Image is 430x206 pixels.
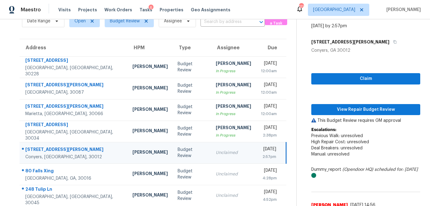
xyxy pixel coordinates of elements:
div: [STREET_ADDRESS] [25,122,123,129]
div: [STREET_ADDRESS][PERSON_NAME] [25,82,123,89]
div: 248 Tulip Ln [25,186,123,194]
div: Budget Review [178,104,206,116]
div: 2:38pm [261,132,277,138]
i: (Opendoor HQ) [342,167,373,172]
button: Claim [311,73,420,84]
span: Tasks [139,8,152,12]
b: Escalations: [311,128,336,132]
div: [DATE] by 2:57pm [311,23,347,29]
div: [DATE] [261,167,277,175]
div: Dummy_report [311,167,420,179]
th: Assignee [211,39,256,56]
div: Conyers, GA 30012 [311,47,420,54]
div: Budget Review [178,125,206,137]
div: [PERSON_NAME] [132,63,168,71]
div: [GEOGRAPHIC_DATA], [GEOGRAPHIC_DATA], 30228 [25,65,123,77]
input: Search by address [201,17,248,27]
div: Marietta, [GEOGRAPHIC_DATA], 30066 [25,111,123,117]
div: [DATE] [261,189,277,197]
button: Copy Address [389,36,398,47]
div: Unclaimed [216,150,251,156]
div: In Progress [216,68,251,74]
span: Date Range [27,18,50,24]
div: [PERSON_NAME] [132,149,168,157]
div: Unclaimed [216,171,251,177]
div: [PERSON_NAME] [132,170,168,178]
span: Geo Assignments [191,7,230,13]
div: Budget Review [178,168,206,180]
div: [PERSON_NAME] [132,106,168,114]
div: [DATE] [261,60,277,68]
div: Budget Review [178,147,206,159]
p: This Budget Review requires GM approval [311,118,420,124]
div: [PERSON_NAME] [132,192,168,200]
div: 4:52pm [261,197,277,203]
div: Budget Review [178,82,206,95]
span: Maestro [21,7,41,13]
div: 12:00am [261,68,277,74]
button: Open [257,18,266,26]
div: [GEOGRAPHIC_DATA], GA, 30016 [25,175,123,182]
th: Type [173,39,211,56]
th: Address [20,39,128,56]
th: Due [256,39,286,56]
span: Deal Breakers: unresolved [311,146,363,150]
div: 111 [299,4,303,10]
div: [GEOGRAPHIC_DATA], [GEOGRAPHIC_DATA], 30045 [25,194,123,206]
span: [PERSON_NAME] [384,7,421,13]
div: 80 Falls Xing [25,168,123,175]
span: Create a Task [268,13,284,27]
div: 4:28pm [261,175,277,181]
span: Projects [78,7,97,13]
div: [PERSON_NAME] [132,128,168,135]
span: Properties [160,7,183,13]
span: Budget Review [110,18,140,24]
div: Conyers, [GEOGRAPHIC_DATA], 30012 [25,154,123,160]
div: 6 [149,5,154,11]
div: 2:57pm [261,154,276,160]
div: [STREET_ADDRESS][PERSON_NAME] [25,103,123,111]
span: Assignee [164,18,182,24]
span: View Repair Budget Review [316,106,415,114]
div: [STREET_ADDRESS][PERSON_NAME] [25,146,123,154]
div: [DATE] [261,125,277,132]
div: Budget Review [178,61,206,73]
div: [PERSON_NAME] [216,103,251,111]
div: [STREET_ADDRESS] [25,57,123,65]
button: Create a Task [265,15,287,25]
div: 12:00am [261,111,277,117]
i: scheduled for: [DATE] [374,167,418,172]
div: [DATE] [261,103,277,111]
div: [GEOGRAPHIC_DATA], 30087 [25,89,123,96]
div: [PERSON_NAME] [216,60,251,68]
div: 12:00am [261,89,277,96]
span: Claim [316,75,415,83]
span: Previous Walk: unresolved [311,134,363,138]
span: High Repair Cost: unresolved [311,140,369,144]
div: In Progress [216,132,251,138]
span: Manual: unresolved [311,152,349,156]
div: [DATE] [261,146,276,154]
span: [GEOGRAPHIC_DATA] [313,7,355,13]
div: Unclaimed [216,193,251,199]
span: Work Orders [104,7,132,13]
div: [DATE] [261,82,277,89]
button: View Repair Budget Review [311,104,420,115]
div: In Progress [216,89,251,96]
span: Visits [58,7,71,13]
span: Open [74,18,86,24]
div: [PERSON_NAME] [132,85,168,92]
div: [PERSON_NAME] [216,82,251,89]
div: In Progress [216,111,251,117]
div: Budget Review [178,189,206,202]
div: [PERSON_NAME] [216,125,251,132]
h5: [STREET_ADDRESS][PERSON_NAME] [311,39,389,45]
th: HPM [128,39,173,56]
div: [GEOGRAPHIC_DATA], [GEOGRAPHIC_DATA], 30034 [25,129,123,141]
